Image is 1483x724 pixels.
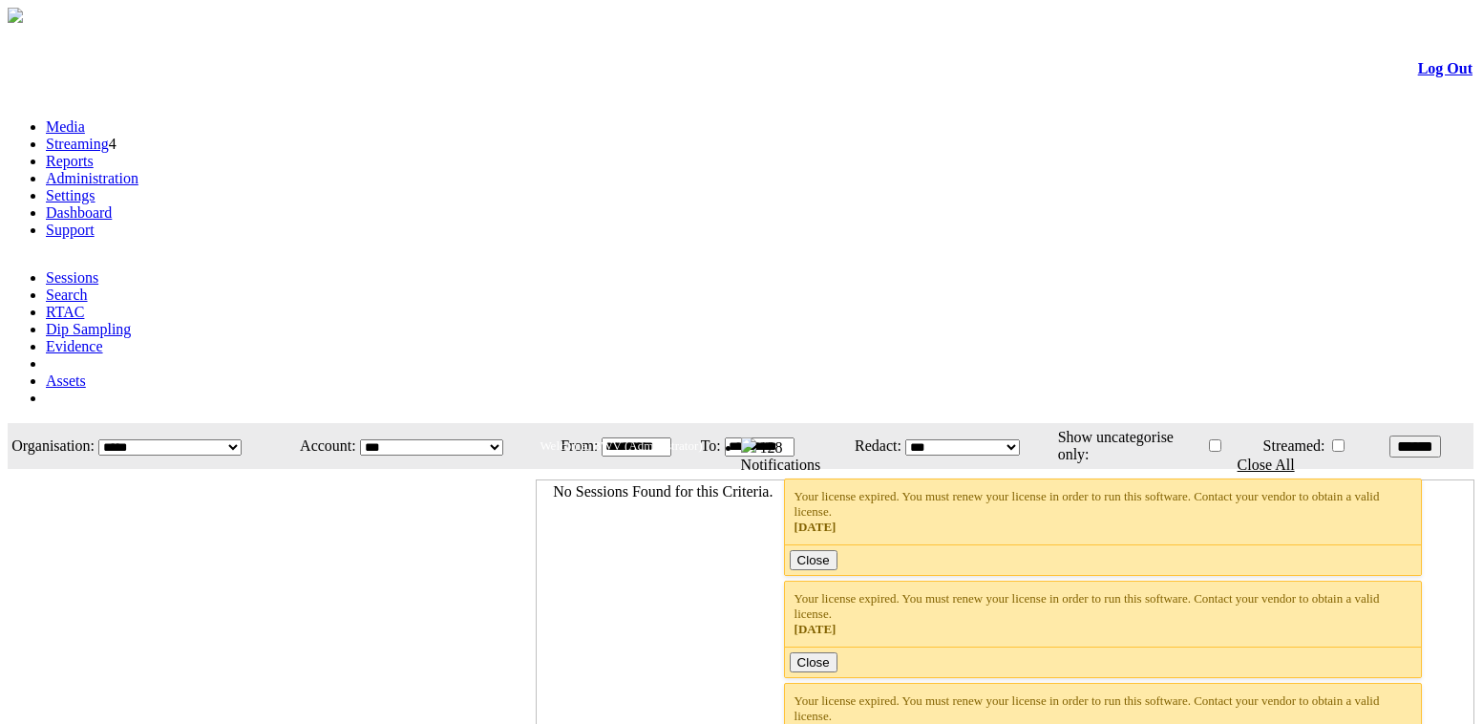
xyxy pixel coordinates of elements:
[46,269,98,286] a: Sessions
[1418,60,1472,76] a: Log Out
[46,321,131,337] a: Dip Sampling
[46,170,138,186] a: Administration
[794,520,837,534] span: [DATE]
[794,622,837,636] span: [DATE]
[794,591,1412,637] div: Your license expired. You must renew your license in order to run this software. Contact your ven...
[1238,457,1295,473] a: Close All
[741,437,756,453] img: bell25.png
[10,425,95,467] td: Organisation:
[46,373,86,389] a: Assets
[741,457,1435,474] div: Notifications
[760,439,783,456] span: 128
[46,136,109,152] a: Streaming
[46,204,112,221] a: Dashboard
[46,304,84,320] a: RTAC
[8,8,23,23] img: arrow-3.png
[46,118,85,135] a: Media
[109,136,117,152] span: 4
[794,489,1412,535] div: Your license expired. You must renew your license in order to run this software. Contact your ven...
[540,438,702,453] span: Welcome, BWV (Administrator)
[46,187,95,203] a: Settings
[46,153,94,169] a: Reports
[46,222,95,238] a: Support
[790,652,837,672] button: Close
[46,338,103,354] a: Evidence
[46,287,88,303] a: Search
[284,425,357,467] td: Account:
[790,550,837,570] button: Close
